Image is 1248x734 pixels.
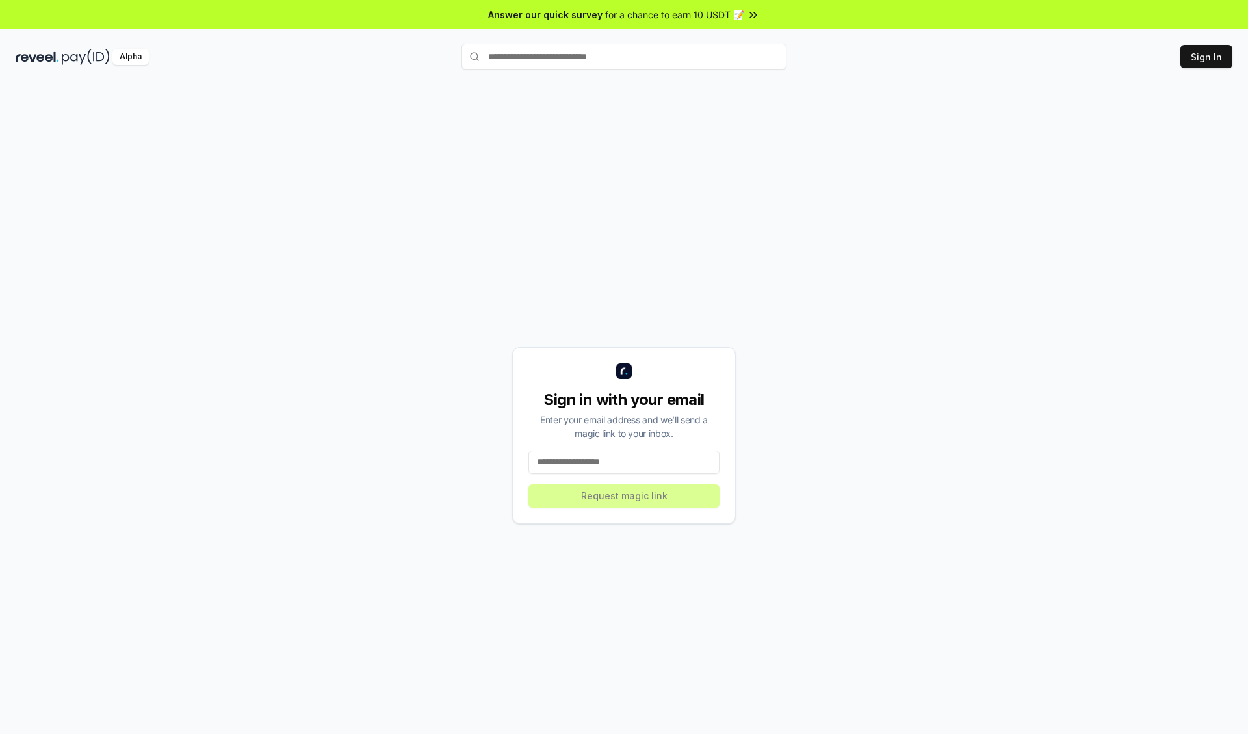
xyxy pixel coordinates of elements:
img: reveel_dark [16,49,59,65]
div: Sign in with your email [528,389,720,410]
img: pay_id [62,49,110,65]
img: logo_small [616,363,632,379]
div: Alpha [112,49,149,65]
span: Answer our quick survey [488,8,603,21]
button: Sign In [1180,45,1232,68]
div: Enter your email address and we’ll send a magic link to your inbox. [528,413,720,440]
span: for a chance to earn 10 USDT 📝 [605,8,744,21]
